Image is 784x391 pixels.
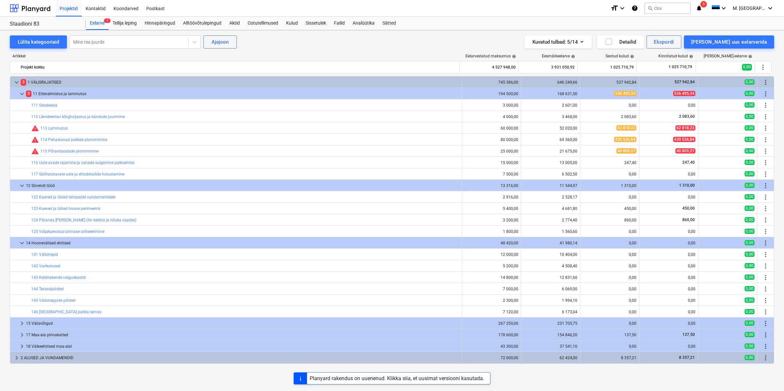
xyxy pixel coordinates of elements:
a: Tellija leping [109,17,141,30]
div: 6 069,00 [524,287,577,291]
div: 0,00 [642,287,695,291]
div: 69 360,00 [524,137,577,142]
div: 2 528,17 [524,195,577,199]
div: 0,00 [642,321,695,326]
div: 0,00 [583,252,636,257]
div: 0,00 [583,344,636,349]
span: Rohkem tegevusi [762,147,770,155]
div: 3 000,00 [465,103,518,108]
div: 0,00 [583,264,636,268]
span: 0,00 [745,320,754,326]
a: Failid [330,17,349,30]
span: 62 818,23 [616,125,636,131]
a: Sätted [379,17,400,30]
div: Artikkel [10,54,460,58]
div: 5 400,00 [465,206,518,211]
div: Projekt kokku [21,62,457,72]
span: 3 [21,79,26,85]
span: 537 942,84 [674,80,695,84]
div: 15 000,00 [465,160,518,165]
div: 2 774,40 [524,218,577,222]
div: 80 000,00 [465,137,518,142]
div: 0,00 [642,195,695,199]
span: 0,00 [745,355,754,360]
span: 0,00 [745,240,754,245]
span: Rohkem tegevusi [762,331,770,339]
div: 8 357,21 [583,356,636,360]
span: 0,00 [745,91,754,96]
span: Rohkem tegevusi [762,101,770,109]
span: 137,50 [682,332,695,337]
div: Analüütika [349,17,379,30]
span: Rohkem tegevusi [762,228,770,236]
a: Alltöövõtulepingud [179,17,225,30]
div: 0,00 [642,252,695,257]
span: Rohkem tegevusi [762,285,770,293]
button: Detailid [597,35,644,49]
span: 0,00 [745,137,754,142]
a: 143 Keldriakende valguskastid [31,275,86,280]
div: 1 310,00 [583,183,636,188]
div: 12 000,00 [465,252,518,257]
div: 178 600,00 [465,333,518,337]
a: 112 Likvideeritav kõrghaljastus ja kändude juurimine [31,114,125,119]
div: 3 468,00 [524,114,577,119]
div: 6 173,04 [524,310,577,314]
div: 41 980,14 [524,241,577,245]
a: 125 Väljakaevatud pinnase utiliseerimine [31,229,104,234]
span: Rohkem tegevusi [762,170,770,178]
a: Aktid [225,17,244,30]
div: 0,00 [642,264,695,268]
div: 231 705,75 [524,321,577,326]
div: 17 Maa-ala pinnakatted [26,330,459,340]
div: Staadioni 83 [10,21,78,28]
span: Rohkem tegevusi [762,239,770,247]
span: 1 025 710,79 [668,64,693,70]
span: Rohkem tegevusi [762,90,770,98]
div: Kinnitatud kulud [658,54,693,58]
span: 0,00 [745,194,754,199]
div: 0,00 [642,103,695,108]
span: 430 536,84 [614,137,636,142]
button: Ekspordi [647,35,681,49]
span: Rohkem tegevusi [762,251,770,258]
div: 14 Hoonevälised ehitised [26,238,459,248]
a: Eelarve7 [86,17,109,30]
a: 113 Lammutus [40,126,68,131]
a: 115 Põrandatalade plommimine [40,149,98,154]
div: 2 083,60 [583,114,636,119]
div: 14 800,00 [465,275,518,280]
div: [PERSON_NAME]-eelarve [704,54,752,58]
span: 0,00 [745,217,754,222]
div: Ekspordi [654,38,674,46]
div: Eesmärkeelarve [542,54,575,58]
a: 142 Varikatused [31,264,60,268]
div: 0,00 [583,275,636,280]
div: 21 675,00 [524,149,577,154]
a: Sissetulek [302,17,330,30]
div: 860,00 [583,218,636,222]
div: 1 560,60 [524,229,577,234]
div: Eelarve [86,17,109,30]
span: 0,00 [745,343,754,349]
span: 450,00 [682,206,695,211]
span: 536 495,34 [614,91,636,96]
div: 4 681,80 [524,206,577,211]
div: 2 601,00 [524,103,577,108]
span: Rohkem tegevusi [762,205,770,213]
div: Hinnapäringud [141,17,179,30]
a: Kulud [282,17,302,30]
span: 0,00 [745,309,754,314]
a: 146 [GEOGRAPHIC_DATA] parkla servas [31,310,101,314]
span: 0,00 [745,263,754,268]
div: Eelarvestatud maksumus [465,54,516,58]
div: 0,00 [583,229,636,234]
span: Rohkem tegevusi [762,193,770,201]
a: 123 Kaeved ja täited hoone perimeetris [31,206,100,211]
div: Planyard rakendus on uuenenud. Klikka siia, et uusimat versiooni kasutada. [310,375,484,381]
span: Rohkem tegevusi [762,113,770,121]
span: 40 809,27 [675,148,695,154]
